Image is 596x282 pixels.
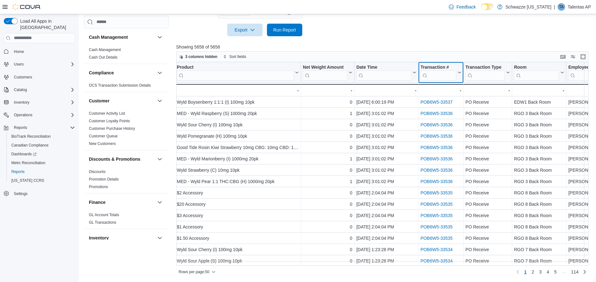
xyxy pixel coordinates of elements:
div: RGO 3 Back Room [514,121,564,129]
span: Dashboards [9,150,75,158]
h3: Finance [89,199,106,205]
div: Date Time [356,64,411,80]
div: PO Receive [466,178,510,185]
span: [US_STATE] CCRS [11,178,44,183]
button: [US_STATE] CCRS [6,176,78,185]
button: Reports [1,123,78,132]
li: Skipping pages 6 to 113 [559,269,569,276]
div: $1 Accessory [177,223,299,231]
nav: Complex example [4,44,75,215]
button: Date Time [356,64,416,80]
div: PO Receive [466,110,510,117]
div: 0 [303,200,352,208]
nav: Pagination for preceding grid [514,267,588,277]
span: 1 [524,269,527,275]
a: POB6W5-33536 [420,134,453,139]
div: Transaction Type [466,64,505,70]
div: PO Receive [466,121,510,129]
div: RGO 3 Back Room [514,132,564,140]
button: Enter fullscreen [579,53,587,60]
a: POB6W5-33536 [420,156,453,161]
a: Page 4 of 114 [544,267,552,277]
input: Dark Mode [481,3,494,10]
a: Next page [581,268,588,276]
span: 2 [532,269,534,275]
div: Wyld Pomegranate (H) 100mg 10pk [177,132,299,140]
div: - [420,87,461,94]
span: Reports [9,168,75,176]
div: 0 [303,212,352,219]
span: Customer Loyalty Points [89,118,130,124]
div: Wyld Strawberry (C) 10mg 10pk [177,166,299,174]
a: Page 114 of 114 [569,267,581,277]
a: Page 2 of 114 [529,267,537,277]
div: - [177,87,299,94]
span: Discounts [89,169,106,174]
div: 1 [303,178,352,185]
span: 5 [554,269,557,275]
a: Cash Management [89,48,121,52]
p: | [554,3,555,11]
div: Wyld Sour Cherry (I) 100mg 10pk [177,121,299,129]
span: Users [14,62,24,67]
span: Promotions [89,184,108,189]
div: Net Weight Amount [303,64,347,80]
button: Settings [1,189,78,198]
div: 0 [303,246,352,253]
span: Metrc Reconciliation [11,160,45,165]
div: RGO 3 Back Room [514,155,564,163]
div: PO Receive [466,212,510,219]
span: BioTrack Reconciliation [9,133,75,140]
div: Customer [84,110,169,150]
div: MED - Wyld Marionberry (I) 1000mg 20pk [177,155,299,163]
button: Customer [156,97,164,105]
span: Sort fields [229,54,246,59]
a: Customer Purchase History [89,126,135,131]
div: [DATE] 1:23:28 PM [356,246,416,253]
a: Discounts [89,170,106,174]
div: 0 [303,189,352,197]
span: 4 [547,269,549,275]
span: Export [231,24,259,36]
a: POB6W5-33535 [420,224,453,229]
div: PO Receive [466,257,510,265]
button: Display options [569,53,577,60]
div: 0 [303,223,352,231]
span: Inventory [14,100,29,105]
a: POB6W5-33536 [420,145,453,150]
div: [DATE] 2:04:04 PM [356,200,416,208]
div: Transaction # [420,64,456,70]
a: Customers [11,73,35,81]
a: POB6W5-33536 [420,111,453,116]
div: $2 Accessory [177,189,299,197]
a: Customer Activity List [89,111,125,116]
span: Run Report [273,27,296,33]
button: Discounts & Promotions [156,155,164,163]
button: Transaction # [420,64,461,80]
a: GL Transactions [89,220,116,225]
span: Customers [14,75,32,80]
button: Inventory [156,234,164,242]
a: Metrc Reconciliation [9,159,48,167]
a: POB6W5-33535 [420,202,453,207]
button: Users [1,60,78,69]
button: Previous page [514,268,522,276]
div: RGO 3 Back Room [514,110,564,117]
div: Talentas AP [558,3,565,11]
a: Settings [11,190,30,198]
span: Operations [11,111,75,119]
button: Operations [11,111,35,119]
div: - [466,87,510,94]
a: Page 3 of 114 [537,267,544,277]
div: Good Tide Rosin Kiwi Strawberry 10mg CBG: 10mg CBD: 10mg THC (H) 100mg 10pk [177,144,299,151]
button: Customers [1,72,78,82]
button: Inventory [1,98,78,107]
div: PO Receive [466,98,510,106]
div: 1 [303,155,352,163]
div: RGO 8 Back Room [514,223,564,231]
div: RGO 7 Back Room [514,257,564,265]
button: Reports [11,124,30,131]
div: PO Receive [466,246,510,253]
div: - [514,87,564,94]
